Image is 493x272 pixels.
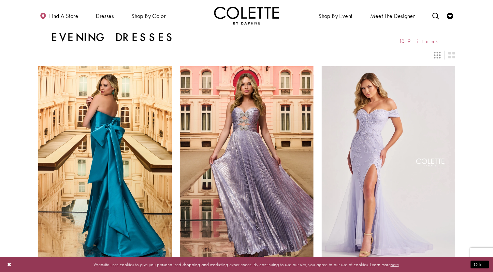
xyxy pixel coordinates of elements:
a: Visit Colette by Daphne Style No. CL8470 Page [38,66,172,261]
a: Visit Colette by Daphne Style No. CL8520 Page [180,66,313,261]
button: Close Dialog [4,259,15,270]
a: Meet the designer [369,7,417,24]
span: Meet the designer [370,13,415,19]
span: Find a store [49,13,78,19]
p: Website uses cookies to give you personalized shopping and marketing experiences. By continuing t... [47,260,446,269]
h1: Evening Dresses [51,31,175,44]
span: Shop by color [131,13,166,19]
a: Check Wishlist [445,7,455,24]
span: Shop by color [130,7,167,24]
img: Colette by Daphne [214,7,279,24]
span: Switch layout to 3 columns [434,52,441,58]
span: 109 items [399,38,442,44]
a: Visit Colette by Daphne Style No. CL8645 Page [322,66,455,261]
div: Layout Controls [34,48,459,62]
span: Switch layout to 2 columns [448,52,455,58]
span: Shop By Event [317,7,354,24]
a: Visit Home Page [214,7,279,24]
a: here [391,261,399,267]
span: Dresses [96,13,114,19]
span: Dresses [94,7,115,24]
button: Submit Dialog [471,260,489,268]
a: Toggle search [431,7,441,24]
span: Shop By Event [318,13,352,19]
a: Find a store [38,7,80,24]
